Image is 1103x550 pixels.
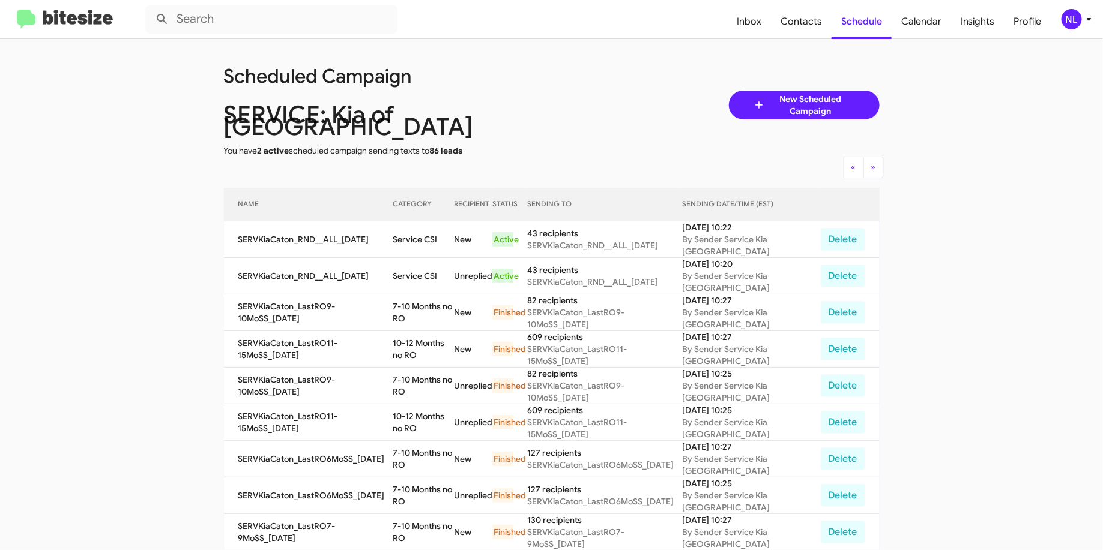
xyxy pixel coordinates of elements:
th: CATEGORY [393,188,454,221]
a: Schedule [832,4,892,39]
td: 7-10 Months no RO [393,368,454,404]
div: By Sender Service Kia [GEOGRAPHIC_DATA] [682,306,820,330]
a: Inbox [727,4,771,39]
td: Service CSI [393,258,454,294]
div: 43 recipients [527,227,682,239]
td: Unreplied [454,477,492,514]
button: Delete [821,265,865,287]
div: SERVKiaCaton_RND__ALL_[DATE] [527,239,682,251]
button: Delete [821,411,865,434]
a: Profile [1005,4,1051,39]
button: Delete [821,228,865,251]
span: » [871,161,876,172]
th: RECIPIENT [454,188,492,221]
div: Finished [492,452,513,466]
nav: Page navigation example [844,157,884,178]
div: [DATE] 10:25 [682,368,820,380]
div: 609 recipients [527,331,682,343]
div: By Sender Service Kia [GEOGRAPHIC_DATA] [682,343,820,367]
div: [DATE] 10:27 [682,294,820,306]
td: New [454,441,492,477]
span: 2 active [258,145,289,156]
div: Finished [492,378,513,393]
div: [DATE] 10:27 [682,441,820,453]
div: 82 recipients [527,368,682,380]
div: By Sender Service Kia [GEOGRAPHIC_DATA] [682,416,820,440]
td: SERVKiaCaton_LastRO9-10MoSS_[DATE] [224,294,393,331]
div: SERVKiaCaton_LastRO9-10MoSS_[DATE] [527,380,682,404]
div: SERVKiaCaton_LastRO7-9MoSS_[DATE] [527,526,682,550]
td: SERVKiaCaton_LastRO9-10MoSS_[DATE] [224,368,393,404]
div: SERVKiaCaton_LastRO6MoSS_[DATE] [527,495,682,507]
div: SERVKiaCaton_LastRO9-10MoSS_[DATE] [527,306,682,330]
div: [DATE] 10:25 [682,477,820,489]
td: Unreplied [454,258,492,294]
td: SERVKiaCaton_RND__ALL_[DATE] [224,258,393,294]
td: SERVKiaCaton_LastRO6MoSS_[DATE] [224,441,393,477]
a: Insights [951,4,1005,39]
span: 86 leads [430,145,463,156]
div: 127 recipients [527,483,682,495]
td: 10-12 Months no RO [393,331,454,368]
button: NL [1051,9,1090,29]
td: Unreplied [454,368,492,404]
button: Delete [821,521,865,543]
td: Unreplied [454,404,492,441]
div: 43 recipients [527,264,682,276]
div: 130 recipients [527,514,682,526]
th: NAME [224,188,393,221]
div: SERVKiaCaton_RND__ALL_[DATE] [527,276,682,288]
div: 82 recipients [527,294,682,306]
div: Active [492,232,513,247]
button: Delete [821,484,865,507]
td: 10-12 Months no RO [393,404,454,441]
div: SERVKiaCaton_LastRO6MoSS_[DATE] [527,459,682,471]
button: Delete [821,447,865,470]
td: 7-10 Months no RO [393,441,454,477]
button: Previous [844,157,864,178]
a: Contacts [771,4,832,39]
div: By Sender Service Kia [GEOGRAPHIC_DATA] [682,233,820,257]
div: [DATE] 10:20 [682,258,820,270]
div: Finished [492,525,513,539]
td: Service CSI [393,221,454,258]
div: By Sender Service Kia [GEOGRAPHIC_DATA] [682,270,820,294]
div: By Sender Service Kia [GEOGRAPHIC_DATA] [682,489,820,513]
input: Search [145,5,397,34]
button: Delete [821,338,865,360]
div: Finished [492,488,513,503]
div: SERVKiaCaton_LastRO11-15MoSS_[DATE] [527,416,682,440]
div: SERVKiaCaton_LastRO11-15MoSS_[DATE] [527,343,682,367]
th: STATUS [492,188,527,221]
div: Finished [492,415,513,429]
div: NL [1062,9,1082,29]
th: SENDING DATE/TIME (EST) [682,188,820,221]
div: [DATE] 10:27 [682,514,820,526]
div: By Sender Service Kia [GEOGRAPHIC_DATA] [682,453,820,477]
td: New [454,221,492,258]
div: You have scheduled campaign sending texts to [215,145,561,157]
button: Delete [821,301,865,324]
button: Delete [821,374,865,397]
button: Next [863,157,884,178]
th: SENDING TO [527,188,682,221]
td: 7-10 Months no RO [393,477,454,514]
div: By Sender Service Kia [GEOGRAPHIC_DATA] [682,526,820,550]
div: 127 recipients [527,447,682,459]
a: Calendar [892,4,951,39]
td: 7-10 Months no RO [393,294,454,331]
div: [DATE] 10:25 [682,404,820,416]
div: 609 recipients [527,404,682,416]
td: SERVKiaCaton_LastRO11-15MoSS_[DATE] [224,404,393,441]
div: [DATE] 10:22 [682,221,820,233]
div: By Sender Service Kia [GEOGRAPHIC_DATA] [682,380,820,404]
span: « [851,161,856,172]
span: New Scheduled Campaign [766,93,856,117]
td: New [454,331,492,368]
